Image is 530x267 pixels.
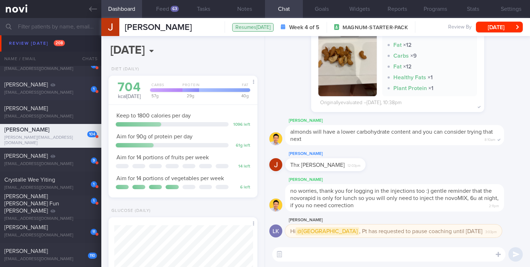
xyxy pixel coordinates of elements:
strong: Plant Protein [393,85,427,91]
span: almonds will have a lower carbohydrate content and you can consider trying that next [290,129,493,142]
div: [EMAIL_ADDRESS][DOMAIN_NAME] [4,185,97,191]
span: 2:11pm [489,202,499,209]
span: Crystalle Wee Yiting [4,177,55,183]
div: 29 g [180,94,199,98]
div: Protein [180,83,200,92]
span: no worries, thank you for logging in the injections too :) gentle reminder that the novorapid is ... [290,188,499,208]
div: [PERSON_NAME] [285,150,387,158]
div: [EMAIL_ADDRESS][DOMAIN_NAME] [4,161,97,167]
strong: × 12 [403,42,412,48]
div: [EMAIL_ADDRESS][DOMAIN_NAME] [4,114,97,119]
span: Keep to 1800 calories per day [116,113,191,119]
span: Thx [PERSON_NAME] [290,162,345,168]
div: kcal [DATE] [116,81,143,100]
div: Resumes [DATE] [232,23,274,32]
span: 3:03pm [485,228,497,235]
div: 61 g left [232,143,250,148]
div: 1 [91,86,97,92]
span: Aim for 14 portions of fruits per week [116,155,209,160]
div: 1 [91,62,97,68]
div: [PERSON_NAME] [285,175,526,184]
strong: Fat [393,42,402,48]
span: [PERSON_NAME] [4,153,48,159]
span: [PERSON_NAME] [4,127,49,133]
div: 104 [87,131,97,137]
span: Hi , Pt has requested to pause coaching until [DATE] [290,227,482,235]
div: [PERSON_NAME][EMAIL_ADDRESS][DOMAIN_NAME] [4,135,97,146]
strong: × 1 [428,75,433,80]
div: Fat [198,83,251,92]
div: Originally evaluated – [DATE], 10:38pm [320,100,402,106]
span: 12:03pm [348,161,361,168]
div: 6 left [232,185,250,190]
span: [PERSON_NAME] [4,82,48,88]
strong: Protein [393,31,412,37]
div: 110 [88,253,97,259]
strong: × 1 [428,85,433,91]
strong: × 12 [403,64,412,70]
span: [PERSON_NAME] [125,23,192,32]
div: Diet (Daily) [109,67,139,72]
span: Aim for 14 portions of vegetables per week [116,175,224,181]
div: 11 [90,229,97,235]
strong: Week 4 of 5 [289,24,319,31]
div: 1 [91,181,97,187]
div: Glucose (Daily) [109,208,151,214]
div: 1 [91,198,97,204]
div: 40 g [197,94,250,98]
div: 57 g [148,94,182,98]
span: Aim for 90g of protein per day [116,134,193,139]
div: 14 left [232,164,250,169]
span: [PERSON_NAME] [4,106,48,111]
strong: Healthy Fats [393,75,426,80]
div: 9 [91,157,97,164]
span: 8:10am [485,135,495,142]
strong: Fat [393,64,402,70]
strong: × 9 [410,53,417,59]
span: [PERSON_NAME] [4,224,48,230]
div: [EMAIL_ADDRESS][DOMAIN_NAME] [4,90,97,95]
strong: × 5 [414,31,420,37]
span: Review By [448,24,472,31]
span: MAGNUM-STARTER-PACK [343,24,408,31]
div: [EMAIL_ADDRESS][DOMAIN_NAME] [4,233,97,238]
div: 704 [116,81,143,94]
strong: Carbs [393,53,409,59]
div: [PERSON_NAME] [285,216,524,224]
div: [EMAIL_ADDRESS][DOMAIN_NAME] [4,216,97,222]
span: [PERSON_NAME] [4,58,48,64]
span: [PERSON_NAME] [4,248,48,254]
button: [DATE] [476,22,523,32]
div: [EMAIL_ADDRESS][DOMAIN_NAME] [4,66,97,72]
div: Carbs [148,83,182,92]
div: LK [269,224,282,238]
div: [PERSON_NAME][EMAIL_ADDRESS][DOMAIN_NAME] [4,40,97,51]
div: [EMAIL_ADDRESS][DOMAIN_NAME] [4,257,97,262]
div: 63 [171,6,179,12]
div: 1096 left [232,122,250,128]
span: @[GEOGRAPHIC_DATA] [296,227,359,235]
span: [PERSON_NAME] [4,32,48,37]
span: [PERSON_NAME] [PERSON_NAME] Fun [PERSON_NAME] [4,193,59,214]
div: [PERSON_NAME] [285,116,526,125]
